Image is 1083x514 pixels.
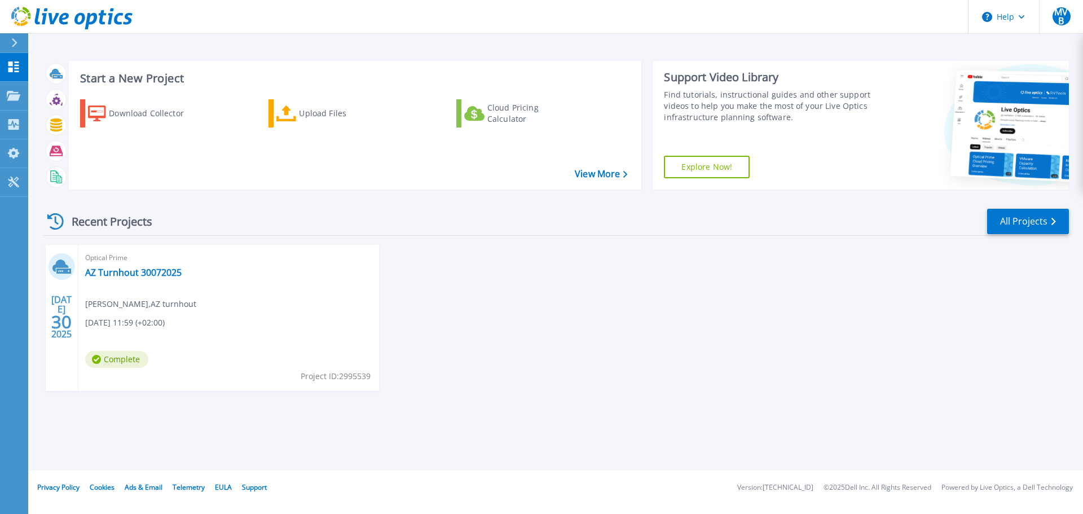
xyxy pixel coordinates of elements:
span: MVB [1053,7,1071,25]
a: Telemetry [173,482,205,492]
h3: Start a New Project [80,72,627,85]
a: AZ Turnhout 30072025 [85,267,182,278]
span: Project ID: 2995539 [301,370,371,383]
li: © 2025 Dell Inc. All Rights Reserved [824,484,931,491]
a: Privacy Policy [37,482,80,492]
a: All Projects [987,209,1069,234]
div: Support Video Library [664,70,876,85]
div: Recent Projects [43,208,168,235]
a: EULA [215,482,232,492]
li: Powered by Live Optics, a Dell Technology [941,484,1073,491]
a: View More [575,169,627,179]
div: Download Collector [109,102,199,125]
span: [DATE] 11:59 (+02:00) [85,317,165,329]
span: 30 [51,317,72,327]
a: Explore Now! [664,156,750,178]
div: Cloud Pricing Calculator [487,102,578,125]
li: Version: [TECHNICAL_ID] [737,484,813,491]
span: Optical Prime [85,252,372,264]
a: Download Collector [80,99,206,128]
div: Upload Files [299,102,389,125]
div: [DATE] 2025 [51,296,72,337]
a: Upload Files [268,99,394,128]
a: Cloud Pricing Calculator [456,99,582,128]
span: [PERSON_NAME] , AZ turnhout [85,298,196,310]
a: Ads & Email [125,482,162,492]
a: Support [242,482,267,492]
span: Complete [85,351,148,368]
div: Find tutorials, instructional guides and other support videos to help you make the most of your L... [664,89,876,123]
a: Cookies [90,482,115,492]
